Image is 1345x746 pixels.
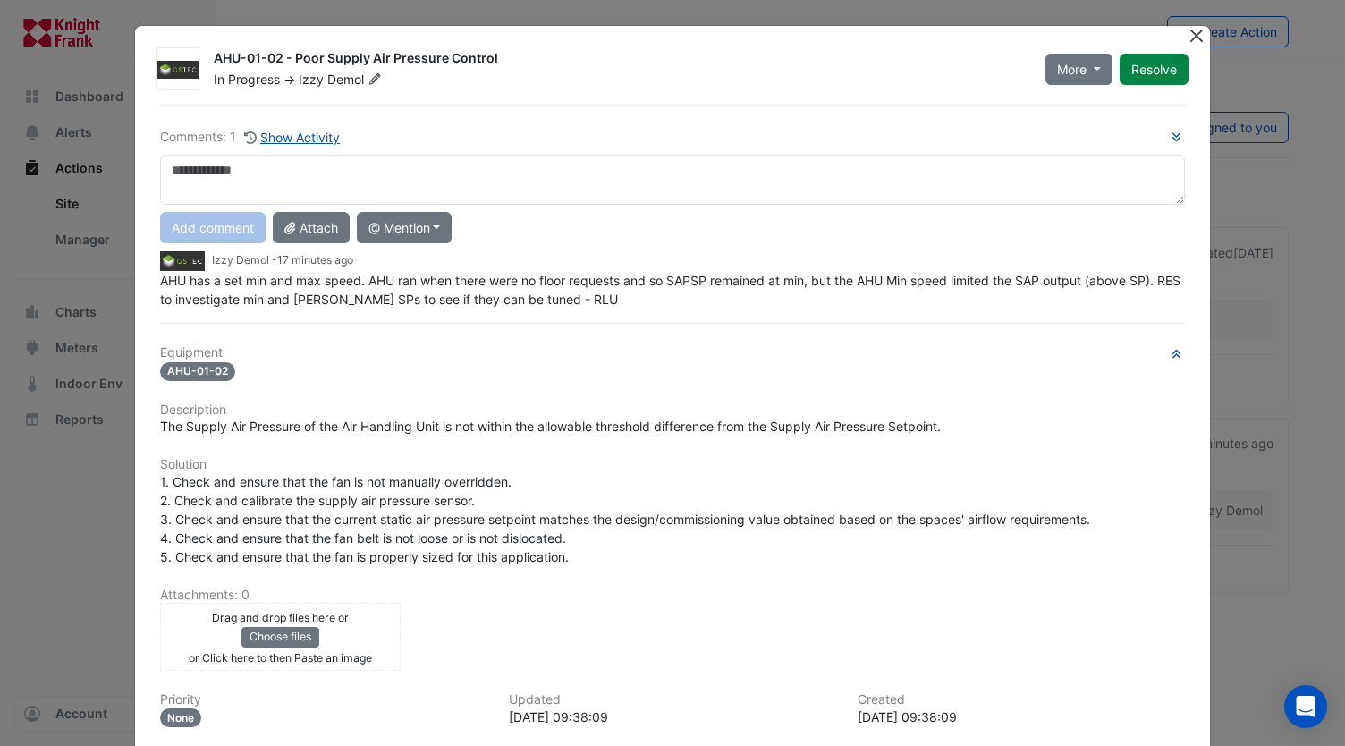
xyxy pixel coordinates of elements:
button: Resolve [1120,54,1189,85]
span: Demol [327,71,385,89]
div: None [160,708,201,727]
button: More [1045,54,1112,85]
img: GSTEC [160,251,205,271]
img: GSTEC [157,61,199,79]
span: 2025-08-11 09:38:09 [277,253,353,267]
button: Close [1188,26,1206,45]
span: AHU has a set min and max speed. AHU ran when there were no floor requests and so SAPSP remained ... [160,273,1184,307]
h6: Description [160,403,1184,418]
span: 1. Check and ensure that the fan is not manually overridden. 2. Check and calibrate the supply ai... [160,474,1090,564]
small: or Click here to then Paste an image [189,651,372,665]
button: @ Mention [357,212,453,243]
small: Izzy Demol - [212,252,353,268]
h6: Equipment [160,345,1184,360]
span: -> [283,72,295,87]
h6: Updated [509,692,836,708]
button: Show Activity [243,127,341,148]
small: Drag and drop files here or [212,611,349,624]
button: Attach [273,212,349,243]
span: Izzy [299,72,324,87]
span: AHU-01-02 [160,362,235,381]
div: [DATE] 09:38:09 [858,708,1185,726]
button: Choose files [241,627,319,647]
span: The Supply Air Pressure of the Air Handling Unit is not within the allowable threshold difference... [160,419,941,434]
span: In Progress [214,72,280,87]
div: Comments: 1 [160,127,341,148]
h6: Attachments: 0 [160,588,1184,603]
span: More [1057,60,1087,79]
div: [DATE] 09:38:09 [509,708,836,726]
div: AHU-01-02 - Poor Supply Air Pressure Control [214,49,1024,71]
h6: Priority [160,692,487,708]
h6: Created [858,692,1185,708]
div: Open Intercom Messenger [1284,685,1327,728]
h6: Solution [160,457,1184,472]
